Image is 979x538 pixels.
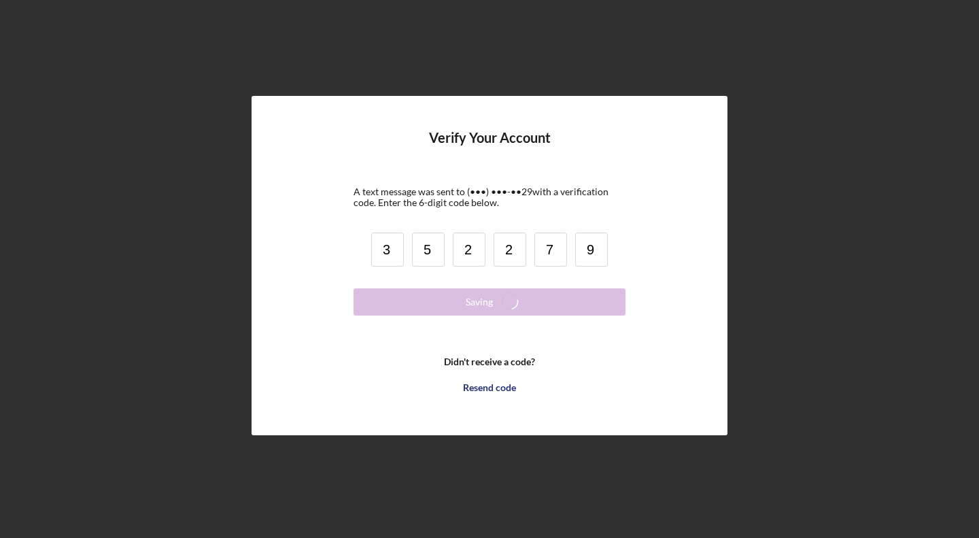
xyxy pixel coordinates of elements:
b: Didn't receive a code? [444,356,535,367]
button: Saving [354,288,625,316]
button: Resend code [354,374,625,401]
h4: Verify Your Account [429,130,551,166]
div: Resend code [463,374,516,401]
div: Saving [466,288,493,316]
div: A text message was sent to (•••) •••-•• 29 with a verification code. Enter the 6-digit code below. [354,186,625,208]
